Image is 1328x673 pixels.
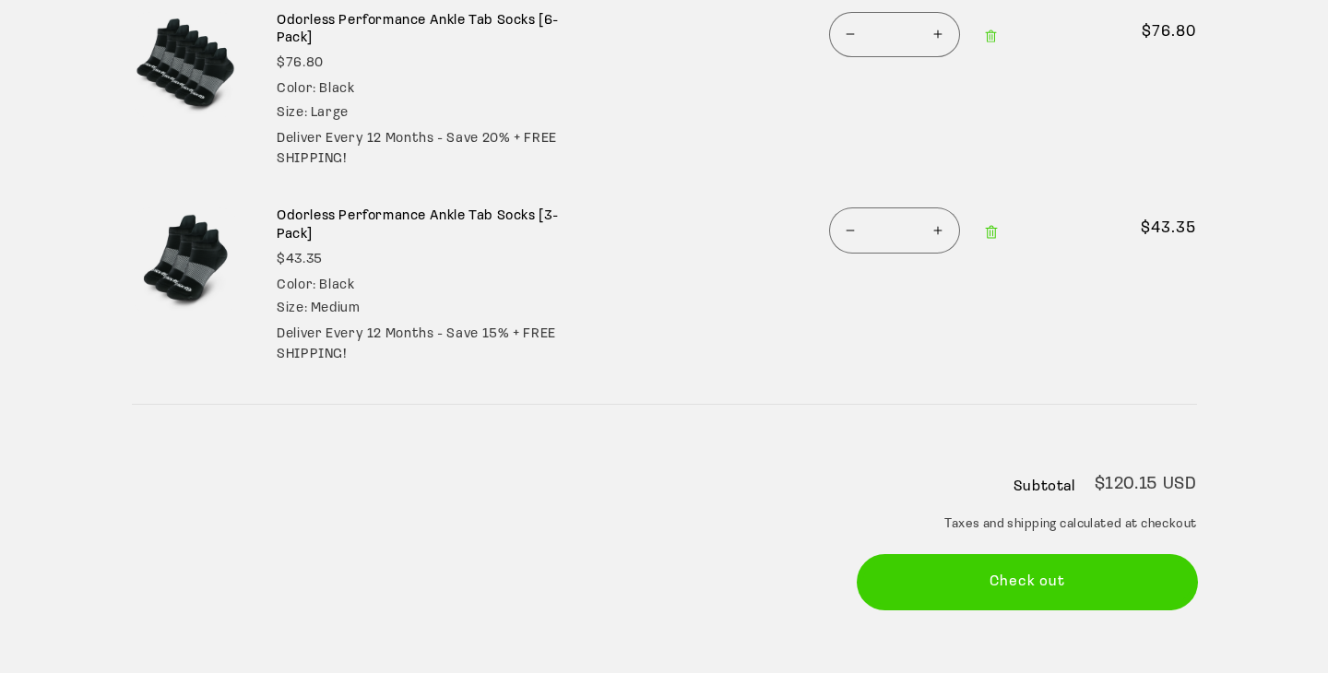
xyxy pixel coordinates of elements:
a: Remove Odorless Performance Ankle Tab Socks [3-Pack] - Black / Medium [974,213,1008,253]
dt: Size: [277,301,307,315]
a: Odorless Performance Ankle Tab Socks [3-Pack] [277,207,567,243]
dd: Large [311,106,349,120]
button: Check out [858,555,1197,609]
dd: Black [319,278,354,292]
dt: Size: [277,106,307,120]
dt: Color: [277,278,316,292]
dd: Black [319,82,354,96]
div: $76.80 [277,53,567,74]
a: Remove Odorless Performance Ankle Tab Socks [6-Pack] - Black / Large [974,17,1008,56]
span: $76.80 [1115,21,1197,44]
dt: Color: [277,82,316,96]
input: Quantity for Odorless Performance Ankle Tab Socks [6-Pack] [871,12,918,57]
span: $43.35 [1115,218,1197,241]
dd: Medium [311,301,361,315]
img: Odorless Performance Ankle Tab Socks [3-Pack] [132,207,239,314]
p: $120.15 USD [1095,477,1197,494]
h2: Subtotal [1014,479,1075,494]
small: Taxes and shipping calculated at checkout [858,515,1197,534]
img: Odorless Performance Ankle Tab Socks [6-Pack] [132,12,239,119]
div: $43.35 [277,250,567,270]
input: Quantity for Odorless Performance Ankle Tab Socks [3-Pack] [871,207,918,253]
p: Deliver Every 12 Months - Save 15% + FREE SHIPPING! [277,325,567,364]
a: Odorless Performance Ankle Tab Socks [6-Pack] [277,12,567,48]
p: Deliver Every 12 Months - Save 20% + FREE SHIPPING! [277,129,567,169]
